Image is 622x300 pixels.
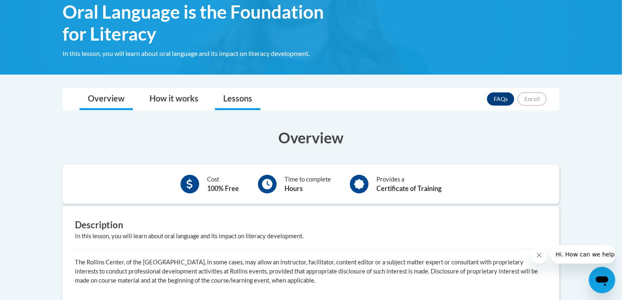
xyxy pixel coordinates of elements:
span: Hi. How can we help? [5,6,67,12]
b: 100% Free [207,184,239,192]
a: How it works [141,88,207,110]
iframe: Message from company [551,245,615,264]
h3: Overview [63,127,559,148]
div: Provides a [377,175,442,194]
a: Overview [80,88,133,110]
b: Certificate of Training [377,184,442,192]
h3: Description [75,219,547,232]
div: Cost [207,175,239,194]
a: Lessons [215,88,260,110]
span: Oral Language is the Foundation for Literacy [63,1,348,45]
b: Hours [285,184,303,192]
button: Enroll [518,92,547,106]
iframe: Close message [531,247,547,264]
div: In this lesson, you will learn about oral language and its impact on literacy development. [75,232,547,241]
div: Time to complete [285,175,331,194]
iframe: Button to launch messaging window [589,267,615,293]
div: In this lesson, you will learn about oral language and its impact on literacy development. [63,49,348,58]
p: The Rollins Center, of the [GEOGRAPHIC_DATA], in some cases, may allow an instructor, facilitator... [75,258,547,285]
a: FAQs [487,92,514,106]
